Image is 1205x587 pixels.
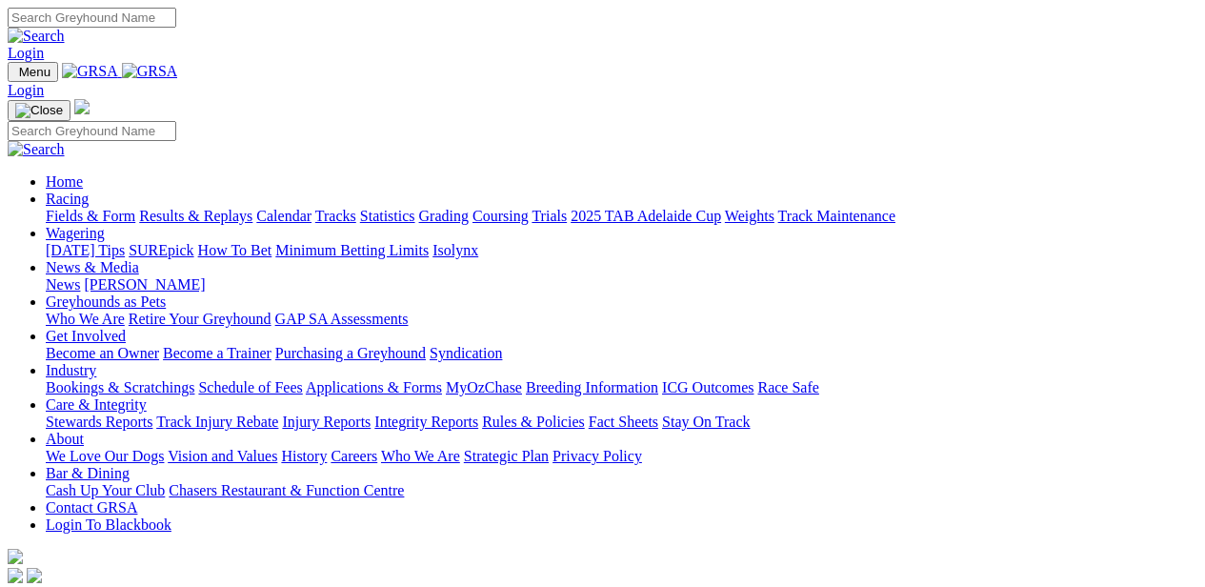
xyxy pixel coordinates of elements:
div: Greyhounds as Pets [46,311,1197,328]
a: GAP SA Assessments [275,311,409,327]
a: How To Bet [198,242,272,258]
a: Track Injury Rebate [156,414,278,430]
div: News & Media [46,276,1197,293]
img: facebook.svg [8,568,23,583]
a: Cash Up Your Club [46,482,165,498]
a: Applications & Forms [306,379,442,395]
div: Get Involved [46,345,1197,362]
a: MyOzChase [446,379,522,395]
a: Track Maintenance [778,208,895,224]
a: Login [8,82,44,98]
a: Integrity Reports [374,414,478,430]
a: 2025 TAB Adelaide Cup [571,208,721,224]
a: Stay On Track [662,414,750,430]
img: Search [8,141,65,158]
div: Racing [46,208,1197,225]
a: Care & Integrity [46,396,147,413]
input: Search [8,121,176,141]
a: Rules & Policies [482,414,585,430]
img: GRSA [62,63,118,80]
img: GRSA [122,63,178,80]
a: Fact Sheets [589,414,658,430]
a: Chasers Restaurant & Function Centre [169,482,404,498]
a: News [46,276,80,293]
a: Login [8,45,44,61]
a: Careers [331,448,377,464]
a: Privacy Policy [552,448,642,464]
div: Wagering [46,242,1197,259]
a: Industry [46,362,96,378]
a: Strategic Plan [464,448,549,464]
a: Calendar [256,208,311,224]
a: Trials [532,208,567,224]
a: History [281,448,327,464]
a: Minimum Betting Limits [275,242,429,258]
a: Coursing [472,208,529,224]
a: Racing [46,191,89,207]
a: Become an Owner [46,345,159,361]
a: Retire Your Greyhound [129,311,271,327]
a: Become a Trainer [163,345,271,361]
a: Weights [725,208,774,224]
img: Search [8,28,65,45]
a: About [46,431,84,447]
a: Login To Blackbook [46,516,171,533]
img: Close [15,103,63,118]
a: Grading [419,208,469,224]
a: Who We Are [381,448,460,464]
button: Toggle navigation [8,100,70,121]
a: Fields & Form [46,208,135,224]
a: Who We Are [46,311,125,327]
a: Results & Replays [139,208,252,224]
a: Isolynx [432,242,478,258]
a: ICG Outcomes [662,379,753,395]
a: [DATE] Tips [46,242,125,258]
span: Menu [19,65,50,79]
a: Breeding Information [526,379,658,395]
a: Bookings & Scratchings [46,379,194,395]
a: Bar & Dining [46,465,130,481]
input: Search [8,8,176,28]
a: Tracks [315,208,356,224]
a: We Love Our Dogs [46,448,164,464]
a: Greyhounds as Pets [46,293,166,310]
a: Vision and Values [168,448,277,464]
div: About [46,448,1197,465]
div: Industry [46,379,1197,396]
a: Home [46,173,83,190]
a: Contact GRSA [46,499,137,516]
a: Syndication [430,345,502,361]
img: logo-grsa-white.png [8,549,23,564]
a: Purchasing a Greyhound [275,345,426,361]
a: Race Safe [757,379,818,395]
a: [PERSON_NAME] [84,276,205,293]
a: SUREpick [129,242,193,258]
div: Bar & Dining [46,482,1197,499]
a: Get Involved [46,328,126,344]
div: Care & Integrity [46,414,1197,431]
a: Schedule of Fees [198,379,302,395]
a: Stewards Reports [46,414,152,430]
img: logo-grsa-white.png [74,99,90,114]
a: News & Media [46,259,139,275]
button: Toggle navigation [8,62,58,82]
a: Injury Reports [282,414,371,430]
a: Statistics [360,208,415,224]
a: Wagering [46,225,105,241]
img: twitter.svg [27,568,42,583]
